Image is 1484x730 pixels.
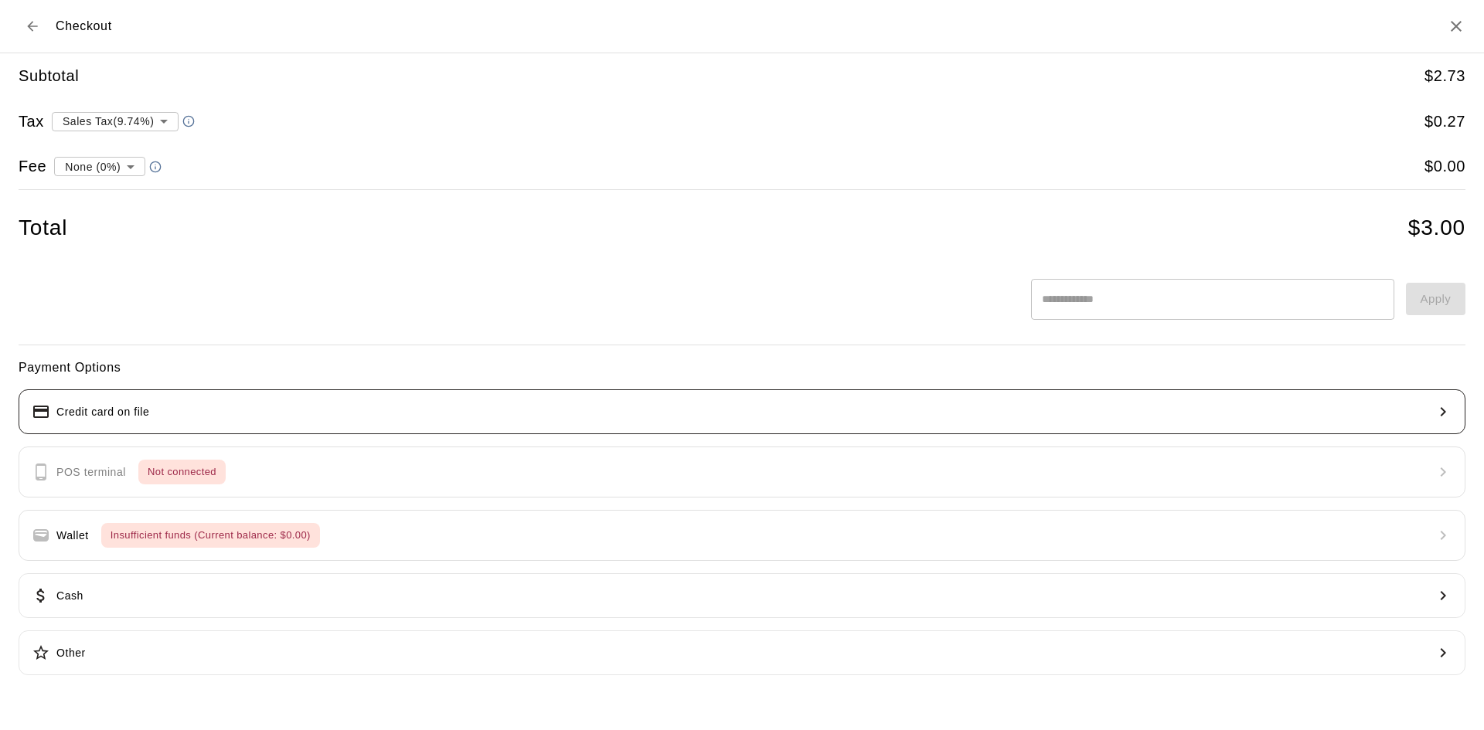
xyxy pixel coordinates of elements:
[19,12,112,40] div: Checkout
[1424,111,1465,132] h5: $ 0.27
[19,389,1465,434] button: Credit card on file
[19,215,67,242] h4: Total
[54,152,145,181] div: None (0%)
[19,12,46,40] button: Back to cart
[1408,215,1465,242] h4: $ 3.00
[19,573,1465,618] button: Cash
[56,404,149,420] p: Credit card on file
[1424,156,1465,177] h5: $ 0.00
[56,588,83,604] p: Cash
[1424,66,1465,87] h5: $ 2.73
[56,645,86,661] p: Other
[1447,17,1465,36] button: Close
[19,111,44,132] h5: Tax
[19,156,46,177] h5: Fee
[19,66,79,87] h5: Subtotal
[19,630,1465,675] button: Other
[52,107,179,135] div: Sales Tax ( 9.74 %)
[19,358,1465,378] h6: Payment Options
